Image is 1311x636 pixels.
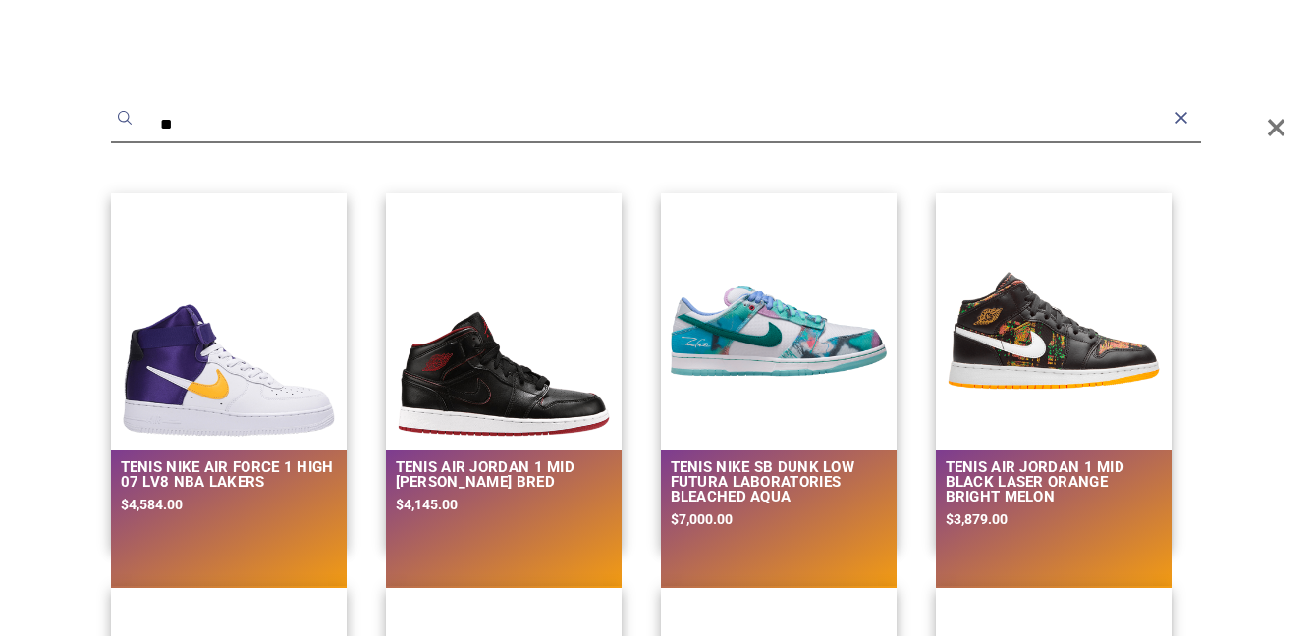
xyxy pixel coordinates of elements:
h2: Tenis Nike Air Force 1 High 07 Lv8 Nba Lakers [121,460,337,490]
img: Tenis Nike Air Force 1 High 07 Lv8 Nba Lakers [121,302,337,439]
span: $7,000.00 [671,511,733,527]
button: Reset [1172,108,1191,128]
h2: Tenis Air Jordan 1 Mid [PERSON_NAME] Bred [396,460,612,490]
a: Tenis Air Jordan 1 Mid Lance Mountain BredTenis Air Jordan 1 Mid [PERSON_NAME] Bred$4,145.00 [386,193,622,547]
span: $4,145.00 [396,497,458,512]
a: Tenis Air Jordan 1 Mid Black Laser Orange Bright MelonTenis Air Jordan 1 Mid Black Laser Orange B... [936,193,1172,547]
button: Submit [115,108,135,128]
span: $4,584.00 [121,497,183,512]
span: Close Overlay [1266,98,1286,157]
a: TENIS NIKE SB DUNK LOW FUTURA LABORATORIES BLEACHED AQUATENIS NIKE SB DUNK LOW FUTURA LABORATORIE... [661,193,897,547]
img: Tenis Air Jordan 1 Mid Lance Mountain Bred [396,309,612,438]
span: $3,879.00 [946,511,1008,527]
h2: Tenis Air Jordan 1 Mid Black Laser Orange Bright Melon [946,460,1162,504]
a: Tenis Nike Air Force 1 High 07 Lv8 Nba LakersTenis Nike Air Force 1 High 07 Lv8 Nba Lakers$4,584.00 [111,193,347,547]
h2: TENIS NIKE SB DUNK LOW FUTURA LABORATORIES BLEACHED AQUA [671,460,887,504]
img: Tenis Air Jordan 1 Mid Black Laser Orange Bright Melon [946,223,1162,439]
img: TENIS NIKE SB DUNK LOW FUTURA LABORATORIES BLEACHED AQUA [671,223,887,439]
